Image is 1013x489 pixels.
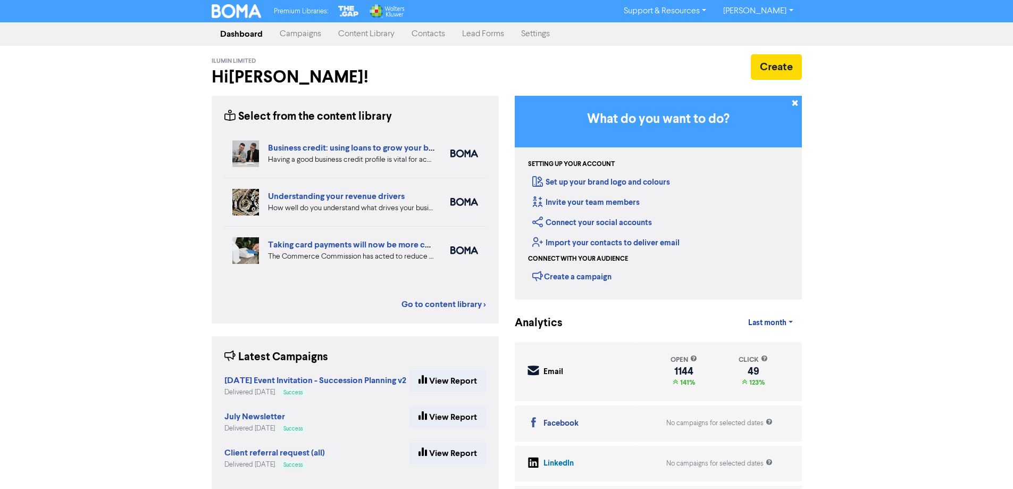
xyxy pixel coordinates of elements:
div: Latest Campaigns [224,349,328,366]
div: LinkedIn [543,458,574,470]
a: Last month [740,312,801,334]
a: Business credit: using loans to grow your business [268,143,456,153]
div: Select from the content library [224,109,392,125]
a: Support & Resources [615,3,715,20]
a: View Report [409,406,486,428]
span: ilumin Limited [212,57,256,65]
img: boma [450,246,478,254]
a: Client referral request (all) [224,449,325,458]
div: Facebook [543,418,579,430]
div: Delivered [DATE] [224,387,406,397]
span: Last month [748,318,786,328]
strong: July Newsletter [224,411,285,422]
a: [DATE] Event Invitation - Succession Planning v2 [224,377,406,385]
h3: What do you want to do? [531,112,786,127]
a: Taking card payments will now be more cost effective [268,239,474,250]
a: Content Library [330,23,403,45]
a: Campaigns [271,23,330,45]
a: Settings [513,23,558,45]
a: View Report [409,442,486,465]
a: Connect your social accounts [532,218,652,228]
img: boma [450,150,478,158]
a: July Newsletter [224,413,285,421]
div: Create a campaign [532,268,612,284]
div: Connect with your audience [528,254,628,264]
div: 49 [739,367,768,376]
img: Wolters Kluwer [369,4,405,18]
a: Lead Forms [454,23,513,45]
div: Email [543,366,563,378]
div: 1144 [671,367,697,376]
span: Success [283,426,303,432]
div: No campaigns for selected dates [666,418,773,428]
div: click [739,355,768,365]
a: Understanding your revenue drivers [268,191,405,202]
a: Go to content library > [401,298,486,311]
iframe: Chat Widget [880,374,1013,489]
a: Import your contacts to deliver email [532,238,680,248]
strong: Client referral request (all) [224,447,325,458]
span: 123% [747,378,765,387]
a: Contacts [403,23,454,45]
a: Dashboard [212,23,271,45]
a: [PERSON_NAME] [715,3,801,20]
img: BOMA Logo [212,4,262,18]
div: The Commerce Commission has acted to reduce the cost of interchange fees on Visa and Mastercard p... [268,251,434,262]
span: Premium Libraries: [274,8,328,15]
a: Invite your team members [532,197,640,208]
img: boma_accounting [450,198,478,206]
span: Success [283,390,303,395]
span: 141% [678,378,695,387]
div: Getting Started in BOMA [515,96,802,300]
img: The Gap [337,4,360,18]
strong: [DATE] Event Invitation - Succession Planning v2 [224,375,406,386]
div: How well do you understand what drives your business revenue? We can help you review your numbers... [268,203,434,214]
h2: Hi [PERSON_NAME] ! [212,67,499,87]
div: No campaigns for selected dates [666,459,773,469]
a: Set up your brand logo and colours [532,177,670,187]
span: Success [283,462,303,468]
div: open [671,355,697,365]
a: View Report [409,370,486,392]
div: Analytics [515,315,549,331]
div: Setting up your account [528,160,615,169]
button: Create [751,54,802,80]
div: Having a good business credit profile is vital for accessing routes to funding. We look at six di... [268,154,434,165]
div: Delivered [DATE] [224,460,325,470]
div: Delivered [DATE] [224,424,307,434]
